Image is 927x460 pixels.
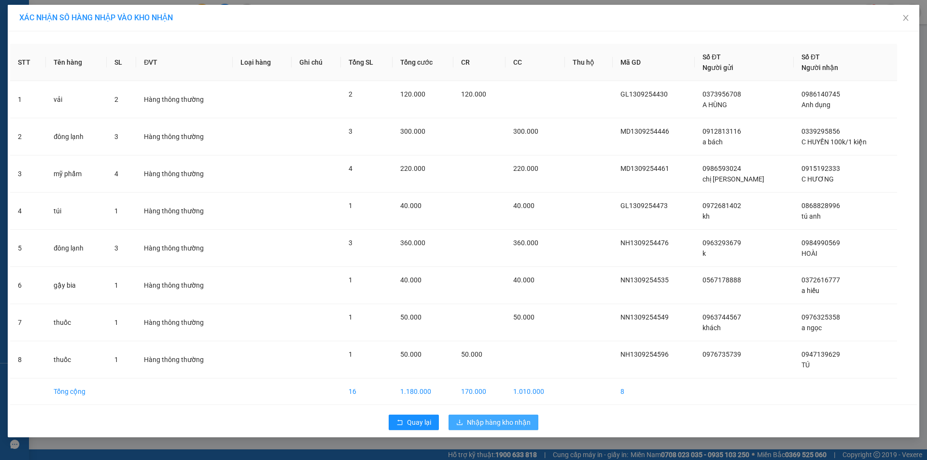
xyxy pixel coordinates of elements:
span: 0984990569 [801,239,840,247]
td: 16 [341,378,392,405]
span: 0963744567 [702,313,741,321]
span: k [702,250,706,257]
th: Tên hàng [46,44,107,81]
th: SL [107,44,136,81]
span: Người nhận [801,64,838,71]
td: 5 [10,230,46,267]
td: 8 [613,378,695,405]
td: 1.010.000 [506,378,565,405]
th: Mã GD [613,44,695,81]
span: GL1309254473 [620,202,668,209]
span: 0915192333 [801,165,840,172]
span: 0972681402 [702,202,741,209]
td: 7 [10,304,46,341]
span: 1 [114,319,118,326]
span: 300.000 [400,127,425,135]
span: 0912813116 [702,127,741,135]
th: CC [506,44,565,81]
td: Hàng thông thường [136,193,233,230]
span: HOÀI [801,250,817,257]
span: 360.000 [400,239,425,247]
span: 4 [349,165,352,172]
span: C HƯƠNG [801,175,834,183]
span: GL1309254430 [620,90,668,98]
span: MD1309254446 [620,127,669,135]
td: gậy bia [46,267,107,304]
th: Thu hộ [565,44,613,81]
span: 0976325358 [801,313,840,321]
span: 3 [114,244,118,252]
span: 2 [349,90,352,98]
span: 50.000 [400,313,421,321]
span: khách [702,324,721,332]
td: vải [46,81,107,118]
span: NN1309254535 [620,276,669,284]
span: Người gửi [702,64,733,71]
th: Tổng cước [393,44,454,81]
span: Số ĐT [702,53,721,61]
span: kh [702,212,710,220]
span: 1 [349,202,352,209]
strong: CHUYỂN PHÁT NHANH AN PHÚ QUÝ [30,8,99,39]
span: C HUYỀN 100k/1 kiện [801,138,867,146]
th: CR [453,44,506,81]
td: 8 [10,341,46,378]
td: túi [46,193,107,230]
span: 40.000 [400,202,421,209]
span: 0372616777 [801,276,840,284]
span: 0986140745 [801,90,840,98]
span: MD1309254461 [620,165,669,172]
td: 170.000 [453,378,506,405]
td: 6 [10,267,46,304]
td: 4 [10,193,46,230]
span: a ngọc [801,324,822,332]
td: Hàng thông thường [136,304,233,341]
span: Số ĐT [801,53,820,61]
span: tú anh [801,212,821,220]
th: ĐVT [136,44,233,81]
span: 1 [114,207,118,215]
img: logo [5,44,25,92]
span: A HÙNG [702,101,727,109]
span: 40.000 [400,276,421,284]
span: close [902,14,910,22]
span: Quay lại [407,417,431,428]
td: thuốc [46,304,107,341]
span: NH1309254596 [620,350,669,358]
td: thuốc [46,341,107,378]
span: 0986593024 [702,165,741,172]
button: downloadNhập hàng kho nhận [449,415,538,430]
span: a bách [702,138,723,146]
span: 40.000 [513,202,534,209]
td: Hàng thông thường [136,267,233,304]
th: STT [10,44,46,81]
span: 3 [349,239,352,247]
span: 220.000 [400,165,425,172]
td: đông lạnh [46,118,107,155]
span: 50.000 [400,350,421,358]
span: 1 [349,350,352,358]
span: 0567178888 [702,276,741,284]
span: 40.000 [513,276,534,284]
th: Ghi chú [292,44,341,81]
td: đông lạnh [46,230,107,267]
td: 1.180.000 [393,378,454,405]
td: mỹ phẩm [46,155,107,193]
span: 2 [114,96,118,103]
td: Hàng thông thường [136,341,233,378]
span: 120.000 [400,90,425,98]
span: 360.000 [513,239,538,247]
span: 50.000 [513,313,534,321]
td: 1 [10,81,46,118]
button: rollbackQuay lại [389,415,439,430]
th: Tổng SL [341,44,392,81]
span: TÚ [801,361,810,369]
span: 0339295856 [801,127,840,135]
span: 0868828996 [801,202,840,209]
span: 3 [349,127,352,135]
span: download [456,419,463,427]
th: Loại hàng [233,44,292,81]
td: Hàng thông thường [136,155,233,193]
span: rollback [396,419,403,427]
span: 1 [114,281,118,289]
